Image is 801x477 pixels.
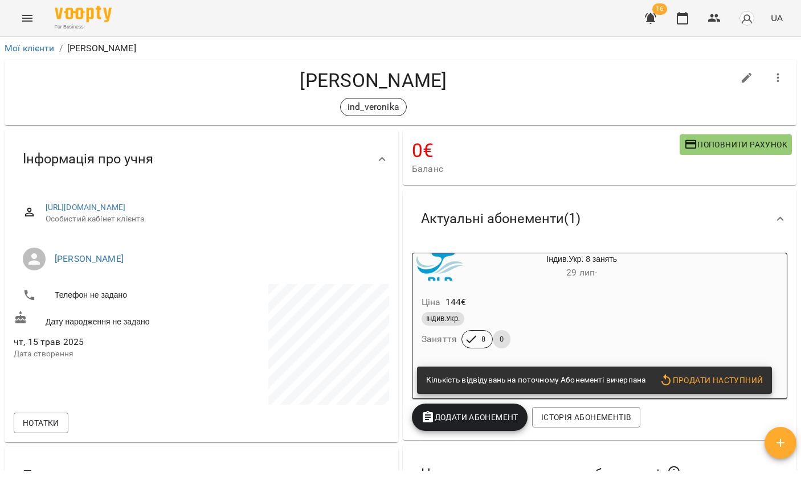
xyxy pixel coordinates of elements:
[403,190,796,248] div: Актуальні абонементи(1)
[766,7,787,28] button: UA
[541,410,631,424] span: Історія абонементів
[412,253,467,281] div: Індив.Укр. 8 занять
[412,139,680,162] h4: 0 €
[652,3,667,15] span: 16
[421,210,581,228] span: Актуальні абонементи ( 1 )
[5,42,796,55] nav: breadcrumb
[14,284,199,307] li: Телефон не задано
[412,162,680,176] span: Баланс
[426,370,645,390] div: Кількість відвідувань на поточному Абонементі вичерпана
[23,150,153,168] span: Інформація про учня
[5,130,398,188] div: Інформація про учня
[421,410,518,424] span: Додати Абонемент
[11,309,202,330] div: Дату народження не задано
[14,69,733,92] h4: [PERSON_NAME]
[46,213,380,225] span: Особистий кабінет клієнта
[55,23,112,31] span: For Business
[46,203,126,212] a: [URL][DOMAIN_NAME]
[659,373,763,387] span: Продати наступний
[422,331,457,347] h6: Заняття
[739,10,755,26] img: avatar_s.png
[422,314,464,324] span: Індив.Укр.
[680,134,792,155] button: Поповнити рахунок
[59,42,63,55] li: /
[55,253,124,264] a: [PERSON_NAME]
[684,138,787,151] span: Поповнити рахунок
[422,294,441,310] h6: Ціна
[467,253,696,281] div: Індив.Укр. 8 занять
[67,42,136,55] p: [PERSON_NAME]
[412,253,696,362] button: Індив.Укр. 8 занять29 лип- Ціна144€Індив.Укр.Заняття80
[475,334,492,344] span: 8
[340,98,407,116] div: ind_veronika
[14,348,199,360] p: Дата створення
[23,416,59,430] span: Нотатки
[14,5,41,32] button: Menu
[493,334,510,344] span: 0
[348,100,399,114] p: ind_veronika
[14,335,199,349] span: чт, 15 трав 2025
[446,295,467,309] p: 144 €
[532,407,640,427] button: Історія абонементів
[5,43,55,54] a: Мої клієнти
[55,6,112,22] img: Voopty Logo
[412,404,528,431] button: Додати Абонемент
[14,413,68,433] button: Нотатки
[566,267,597,278] span: 29 лип -
[655,370,767,390] button: Продати наступний
[771,12,783,24] span: UA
